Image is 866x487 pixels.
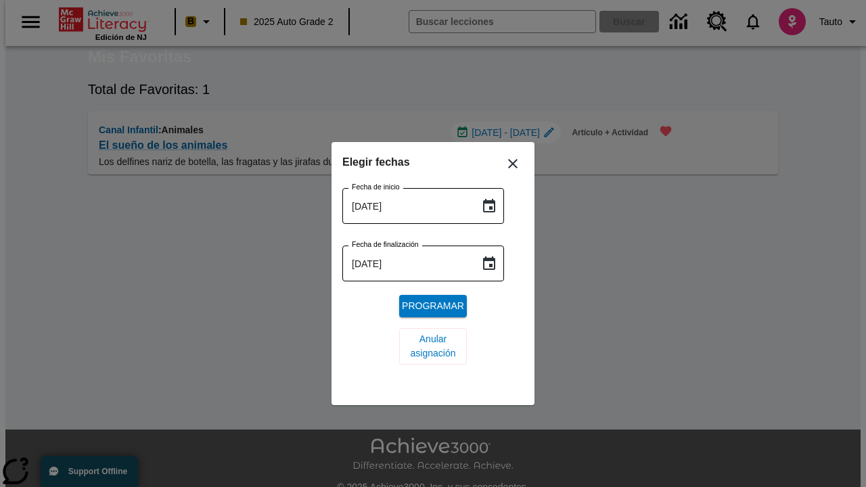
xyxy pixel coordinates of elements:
[476,193,503,220] button: Choose date, selected date is 18 ago 2025
[497,147,529,180] button: Cerrar
[342,188,470,224] input: DD-MMMM-YYYY
[402,299,464,313] span: Programar
[410,332,456,361] span: Anular asignación
[399,295,467,317] button: Programar
[352,182,400,192] label: Fecha de inicio
[352,239,419,250] label: Fecha de finalización
[342,153,524,375] div: Choose date
[342,246,470,281] input: DD-MMMM-YYYY
[476,250,503,277] button: Choose date, selected date is 18 ago 2025
[342,153,524,172] h6: Elegir fechas
[399,328,467,365] button: Anular asignación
